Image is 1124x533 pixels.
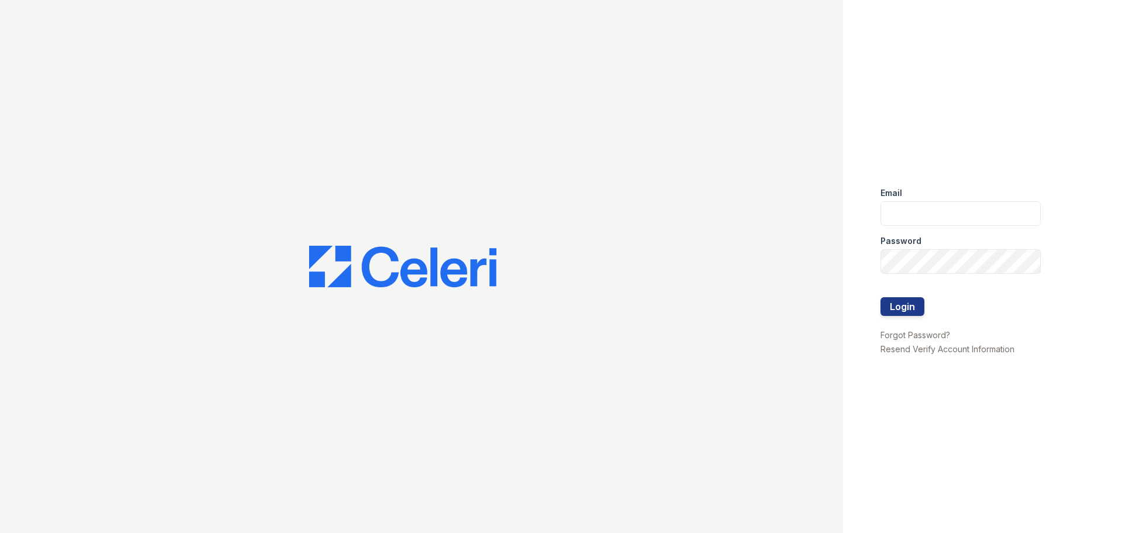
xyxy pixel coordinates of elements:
[309,246,496,288] img: CE_Logo_Blue-a8612792a0a2168367f1c8372b55b34899dd931a85d93a1a3d3e32e68fde9ad4.png
[880,297,924,316] button: Login
[880,330,950,340] a: Forgot Password?
[880,187,902,199] label: Email
[880,235,921,247] label: Password
[880,344,1015,354] a: Resend Verify Account Information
